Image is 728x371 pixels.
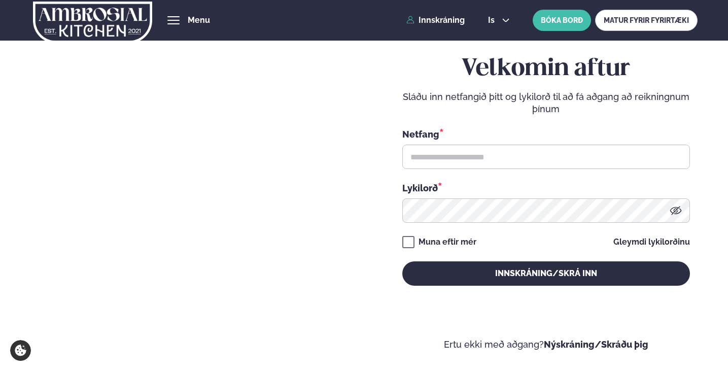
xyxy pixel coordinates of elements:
h2: Velkomin aftur [402,55,690,83]
a: Cookie settings [10,340,31,361]
a: Innskráning [406,16,465,25]
button: BÓKA BORÐ [533,10,591,31]
a: Nýskráning/Skráðu þig [544,339,648,350]
a: Gleymdi lykilorðinu [613,238,690,246]
p: Sláðu inn netfangið þitt og lykilorð til að fá aðgang að reikningnum þínum [402,91,690,115]
p: Ertu ekki með aðgang? [394,339,698,351]
button: hamburger [167,14,180,26]
img: logo [32,2,153,43]
button: is [480,16,518,24]
div: Netfang [402,127,690,141]
p: Ef eitthvað sameinar fólk, þá er [PERSON_NAME] matarferðalag. [30,286,241,311]
span: is [488,16,498,24]
div: Lykilorð [402,181,690,194]
button: Innskráning/Skrá inn [402,261,690,286]
h2: Velkomin á Ambrosial kitchen! [30,188,241,274]
a: MATUR FYRIR FYRIRTÆKI [595,10,698,31]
